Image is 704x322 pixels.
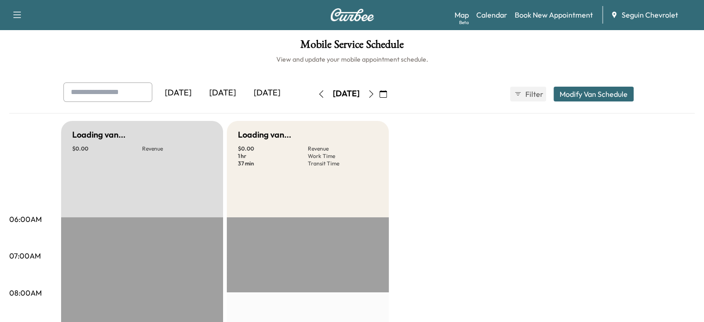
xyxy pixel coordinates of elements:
p: 1 hr [238,152,308,160]
span: Seguin Chevrolet [622,9,678,20]
p: Revenue [142,145,212,152]
div: [DATE] [333,88,360,100]
img: Curbee Logo [330,8,374,21]
p: 07:00AM [9,250,41,261]
p: 08:00AM [9,287,42,298]
div: Beta [459,19,469,26]
a: MapBeta [455,9,469,20]
a: Calendar [476,9,507,20]
h6: View and update your mobile appointment schedule. [9,55,695,64]
p: Work Time [308,152,378,160]
button: Modify Van Schedule [554,87,634,101]
p: 06:00AM [9,214,42,225]
button: Filter [510,87,546,101]
p: Transit Time [308,160,378,167]
div: [DATE] [245,82,289,104]
p: $ 0.00 [72,145,142,152]
p: Revenue [308,145,378,152]
p: 37 min [238,160,308,167]
a: Book New Appointment [515,9,593,20]
h5: Loading van... [72,128,125,141]
span: Filter [525,88,542,100]
p: $ 0.00 [238,145,308,152]
h5: Loading van... [238,128,291,141]
div: [DATE] [200,82,245,104]
div: [DATE] [156,82,200,104]
h1: Mobile Service Schedule [9,39,695,55]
